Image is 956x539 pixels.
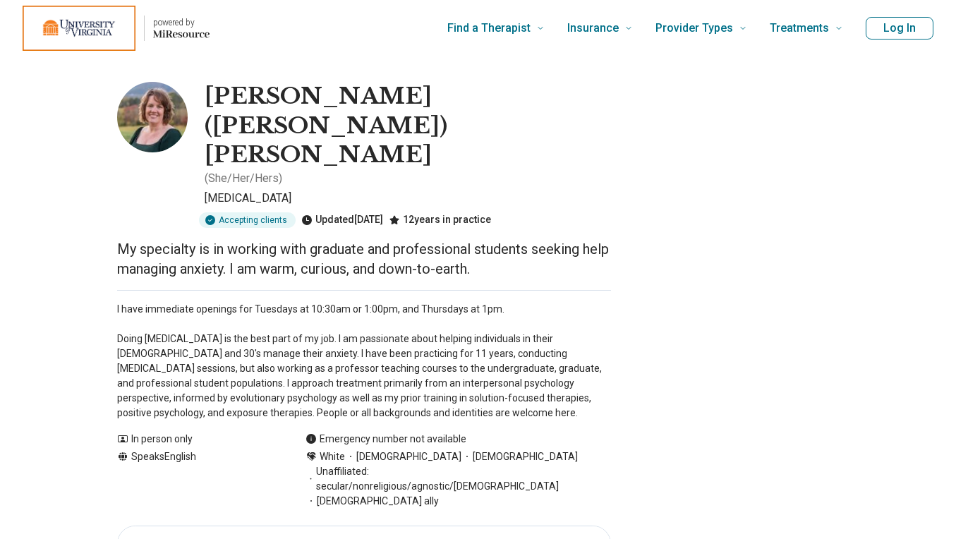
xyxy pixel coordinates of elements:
[655,18,733,38] span: Provider Types
[301,212,383,228] div: Updated [DATE]
[205,190,611,207] p: [MEDICAL_DATA]
[205,170,282,187] p: ( She/Her/Hers )
[461,449,578,464] span: [DEMOGRAPHIC_DATA]
[153,17,210,28] p: powered by
[117,82,188,152] img: Jennifer Beard, Psychologist
[117,239,611,279] p: My specialty is in working with graduate and professional students seeking help managing anxiety....
[305,494,439,509] span: [DEMOGRAPHIC_DATA] ally
[345,449,461,464] span: [DEMOGRAPHIC_DATA]
[117,449,277,509] div: Speaks English
[770,18,829,38] span: Treatments
[567,18,619,38] span: Insurance
[199,212,296,228] div: Accepting clients
[305,432,466,447] div: Emergency number not available
[117,432,277,447] div: In person only
[23,6,210,51] a: Home page
[320,449,345,464] span: White
[866,17,933,40] button: Log In
[447,18,531,38] span: Find a Therapist
[305,464,611,494] span: Unaffiliated: secular/nonreligious/agnostic/[DEMOGRAPHIC_DATA]
[117,302,611,420] p: I have immediate openings for Tuesdays at 10:30am or 1:00pm, and Thursdays at 1pm. Doing [MEDICAL...
[389,212,491,228] div: 12 years in practice
[205,82,611,170] h1: [PERSON_NAME] ([PERSON_NAME]) [PERSON_NAME]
